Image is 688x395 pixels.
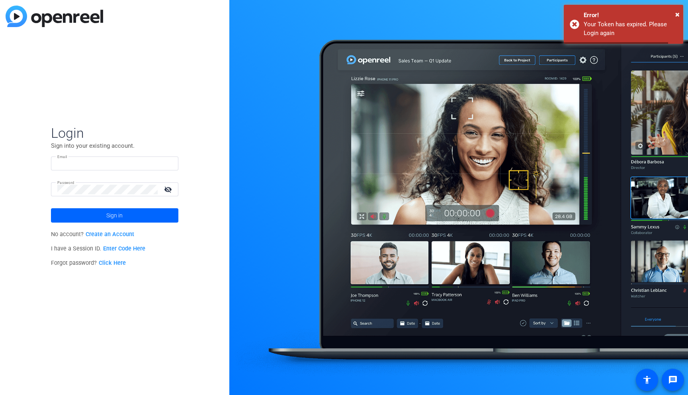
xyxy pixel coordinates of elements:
[57,180,74,185] mat-label: Password
[675,10,680,19] span: ×
[51,245,145,252] span: I have a Session ID.
[642,375,652,385] mat-icon: accessibility
[51,141,178,150] p: Sign into your existing account.
[6,6,103,27] img: blue-gradient.svg
[51,208,178,223] button: Sign in
[51,125,178,141] span: Login
[106,205,123,225] span: Sign in
[584,20,677,38] div: Your Token has expired. Please Login again
[675,8,680,20] button: Close
[51,260,126,266] span: Forgot password?
[86,231,134,238] a: Create an Account
[57,159,172,168] input: Enter Email Address
[57,154,67,159] mat-label: Email
[159,184,178,195] mat-icon: visibility_off
[584,11,677,20] div: Error!
[99,260,126,266] a: Click Here
[51,231,134,238] span: No account?
[103,245,145,252] a: Enter Code Here
[668,375,678,385] mat-icon: message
